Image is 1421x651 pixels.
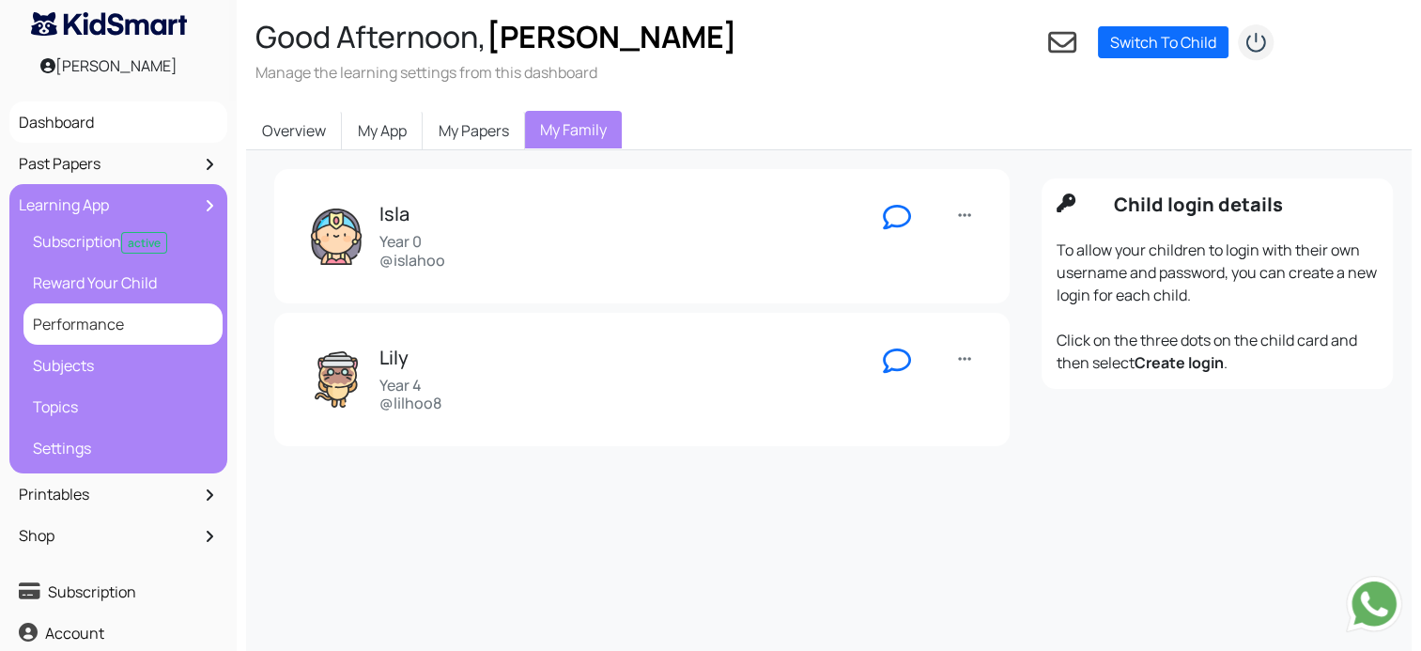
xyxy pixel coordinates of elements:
a: Learning App [14,189,223,221]
h5: Isla [379,203,445,225]
a: Reward Your Child [28,267,218,299]
a: Subscription [14,576,223,608]
h6: Year 4 [379,377,441,395]
span: [PERSON_NAME] [487,16,737,57]
img: logout2.png [1237,23,1274,61]
h5: Lily [379,347,441,369]
a: Dashboard [14,106,223,138]
span: active [121,232,167,254]
h6: @islahoo [379,252,445,270]
a: Account [14,617,223,649]
a: Shop [14,519,223,551]
a: Settings [28,432,218,464]
img: Send whatsapp message to +442080035976 [1346,576,1402,632]
b: Create login [1135,352,1224,373]
a: My Papers [423,111,525,150]
a: Topics [28,391,218,423]
a: Past Papers [14,147,223,179]
div: To allow your children to login with their own username and password, you can create a new login ... [1057,239,1378,374]
a: Performance [28,308,218,340]
img: Isla [308,209,364,265]
a: My App [342,111,423,150]
h5: Child login details [1114,194,1378,216]
a: My Family [525,111,622,148]
h2: Good Afternoon, [255,19,737,54]
a: Subjects [28,349,218,381]
h3: Manage the learning settings from this dashboard [255,62,737,83]
a: Overview [246,111,342,150]
a: Switch To Child [1098,26,1228,58]
h6: @lilhoo8 [379,395,441,412]
a: Printables [14,478,223,510]
h6: Year 0 [379,233,445,251]
img: Lily [308,351,364,408]
img: KidSmart logo [31,12,187,36]
a: Subscriptionactive [28,225,218,257]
